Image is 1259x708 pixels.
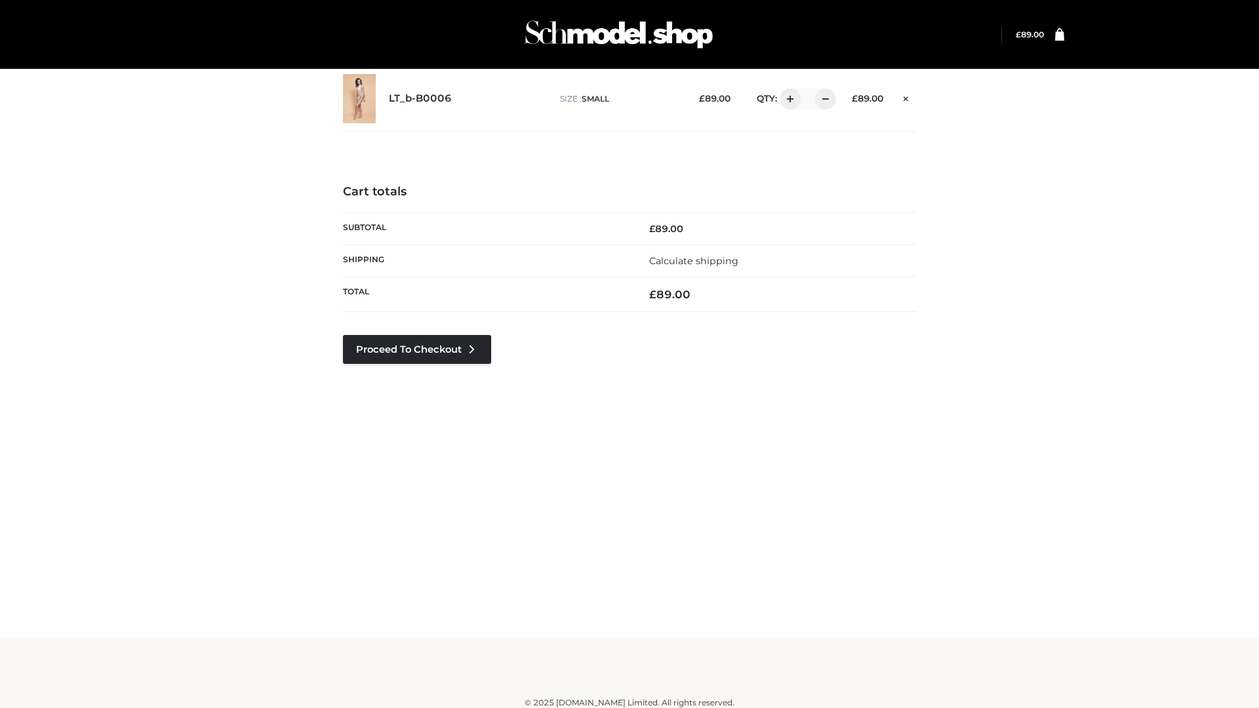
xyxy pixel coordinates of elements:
h4: Cart totals [343,185,916,199]
th: Subtotal [343,212,629,245]
p: size : [560,93,679,105]
bdi: 89.00 [649,223,683,235]
a: Calculate shipping [649,255,738,267]
th: Total [343,277,629,312]
div: QTY: [744,88,831,109]
a: LT_b-B0006 [389,92,452,105]
span: £ [699,93,705,104]
span: £ [852,93,858,104]
th: Shipping [343,245,629,277]
bdi: 89.00 [1016,29,1044,39]
img: LT_b-B0006 - SMALL [343,74,376,123]
span: SMALL [582,94,609,104]
a: Proceed to Checkout [343,335,491,364]
bdi: 89.00 [852,93,883,104]
bdi: 89.00 [699,93,730,104]
a: £89.00 [1016,29,1044,39]
img: Schmodel Admin 964 [521,9,717,60]
bdi: 89.00 [649,288,690,301]
span: £ [649,223,655,235]
span: £ [649,288,656,301]
a: Remove this item [896,88,916,106]
span: £ [1016,29,1021,39]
